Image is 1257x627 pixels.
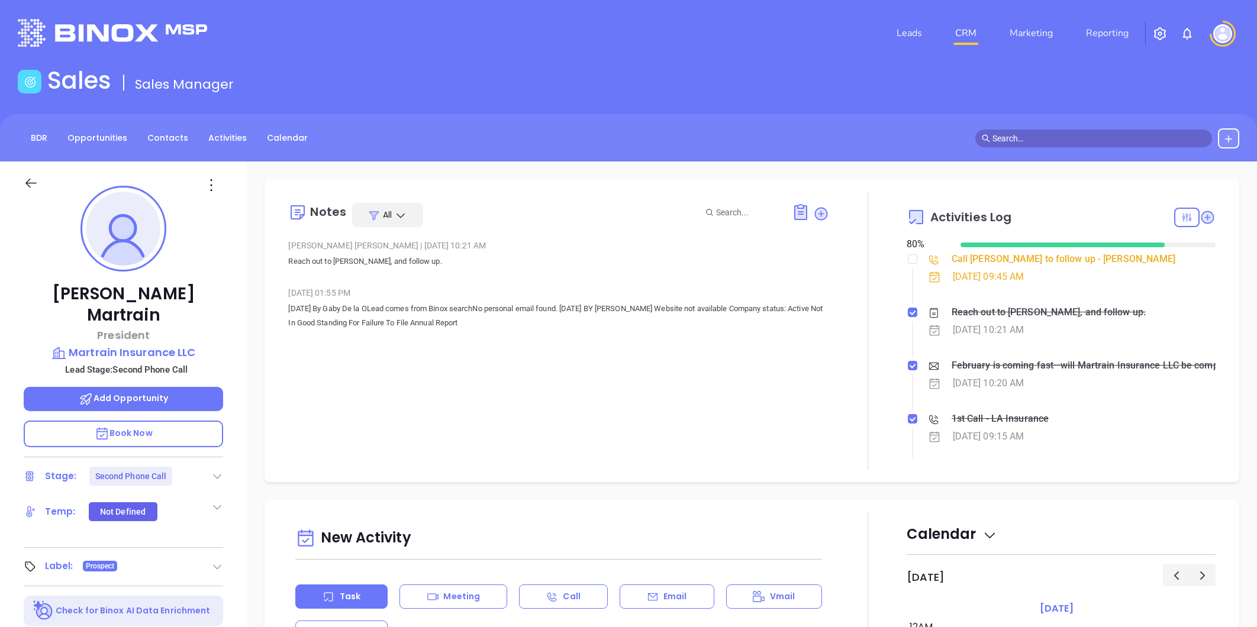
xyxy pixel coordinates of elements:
p: Lead Stage: Second Phone Call [30,362,223,377]
div: Temp: [45,503,76,521]
h1: Sales [47,66,111,95]
div: New Activity [295,523,822,554]
input: Search... [716,206,779,219]
div: Second Phone Call [95,467,167,486]
img: logo [18,19,207,47]
a: Contacts [140,128,195,148]
a: [DATE] [1037,600,1076,617]
span: search [982,134,990,143]
div: [DATE] 10:21 AM [953,321,1024,339]
img: Ai-Enrich-DaqCidB-.svg [33,600,54,621]
div: [DATE] 01:55 PM [288,284,829,302]
input: Search… [992,132,1206,145]
button: Previous day [1163,564,1190,586]
div: Reach out to [PERSON_NAME], and follow up. [952,303,1146,321]
img: iconSetting [1153,27,1167,41]
p: Reach out to [PERSON_NAME], and follow up. [288,254,829,269]
a: Activities [201,128,254,148]
p: Meeting [443,590,480,603]
img: user [1213,24,1232,43]
p: Vmail [770,590,795,603]
p: Call [563,590,580,603]
p: Email [663,590,687,603]
div: 1st Call - LA Insurance [952,410,1049,428]
img: iconNotification [1180,27,1194,41]
button: Next day [1189,564,1216,586]
div: [PERSON_NAME] [PERSON_NAME] [DATE] 10:21 AM [288,237,829,254]
a: Martrain Insurance LLC [24,344,223,361]
div: Not Defined [100,502,146,521]
p: [DATE] By Gaby De la OLead comes from Binox searchNo personal email found. [DATE] BY [PERSON_NAME... [288,302,829,330]
div: [DATE] 10:20 AM [953,374,1024,392]
span: Book Now [95,427,153,439]
div: Call [PERSON_NAME] to follow up - [PERSON_NAME] [952,250,1176,268]
p: [PERSON_NAME] Martrain [24,283,223,326]
p: Task [340,590,360,603]
span: | [420,241,422,250]
span: All [383,209,392,221]
div: Stage: [45,467,77,485]
a: Calendar [260,128,315,148]
div: 80 % [907,237,946,251]
img: profile-user [86,192,160,266]
span: Add Opportunity [79,392,169,404]
div: [DATE] 09:45 AM [953,268,1024,286]
div: [DATE] 09:15 AM [953,428,1024,445]
a: Reporting [1081,21,1133,45]
div: Label: [45,557,73,575]
a: Marketing [1005,21,1058,45]
p: Check for Binox AI Data Enrichment [56,605,210,617]
a: BDR [24,128,54,148]
p: President [24,327,223,343]
h2: [DATE] [907,571,945,584]
a: CRM [950,21,981,45]
span: Activities Log [930,211,1011,223]
span: Prospect [86,560,115,573]
span: Calendar [907,524,997,544]
span: Sales Manager [135,75,234,93]
a: Opportunities [60,128,134,148]
a: Leads [892,21,927,45]
div: Notes [310,206,346,218]
div: February is coming fast—will Martrain Insurance LLC be compliant? [952,357,1219,374]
